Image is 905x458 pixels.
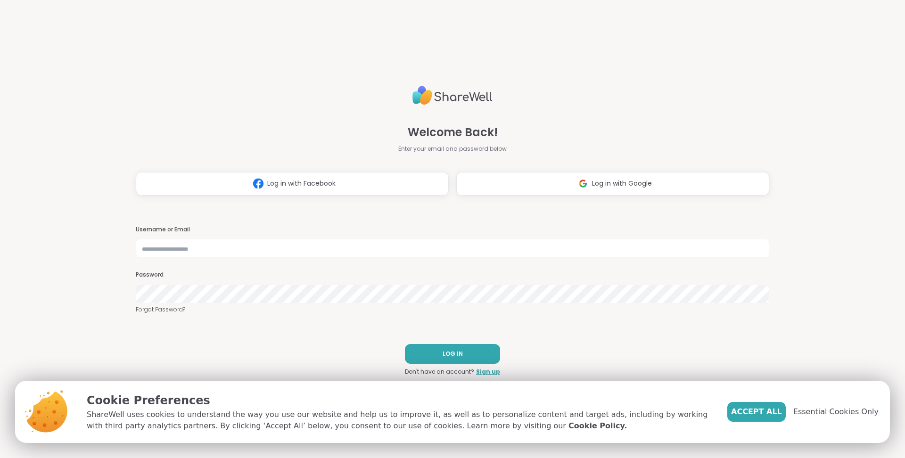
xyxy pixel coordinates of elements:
[136,271,769,279] h3: Password
[405,368,474,376] span: Don't have an account?
[727,402,786,422] button: Accept All
[568,420,627,432] a: Cookie Policy.
[731,406,782,417] span: Accept All
[443,350,463,358] span: LOG IN
[87,392,712,409] p: Cookie Preferences
[87,409,712,432] p: ShareWell uses cookies to understand the way you use our website and help us to improve it, as we...
[456,172,769,196] button: Log in with Google
[398,145,507,153] span: Enter your email and password below
[267,179,336,188] span: Log in with Facebook
[408,124,498,141] span: Welcome Back!
[412,82,493,109] img: ShareWell Logo
[592,179,652,188] span: Log in with Google
[405,344,500,364] button: LOG IN
[136,305,769,314] a: Forgot Password?
[136,226,769,234] h3: Username or Email
[793,406,879,417] span: Essential Cookies Only
[574,175,592,192] img: ShareWell Logomark
[476,368,500,376] a: Sign up
[249,175,267,192] img: ShareWell Logomark
[136,172,449,196] button: Log in with Facebook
